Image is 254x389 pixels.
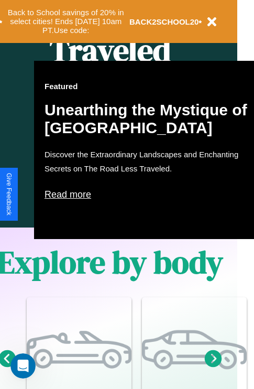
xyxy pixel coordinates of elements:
[5,173,13,215] div: Give Feedback
[45,186,254,203] p: Read more
[45,82,254,91] h3: Featured
[10,353,36,379] iframe: Intercom live chat
[3,5,129,38] button: Back to School savings of 20% in select cities! Ends [DATE] 10am PT.Use code:
[129,17,199,26] b: BACK2SCHOOL20
[45,101,254,137] h2: Unearthing the Mystique of [GEOGRAPHIC_DATA]
[45,147,254,176] p: Discover the Extraordinary Landscapes and Enchanting Secrets on The Road Less Traveled.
